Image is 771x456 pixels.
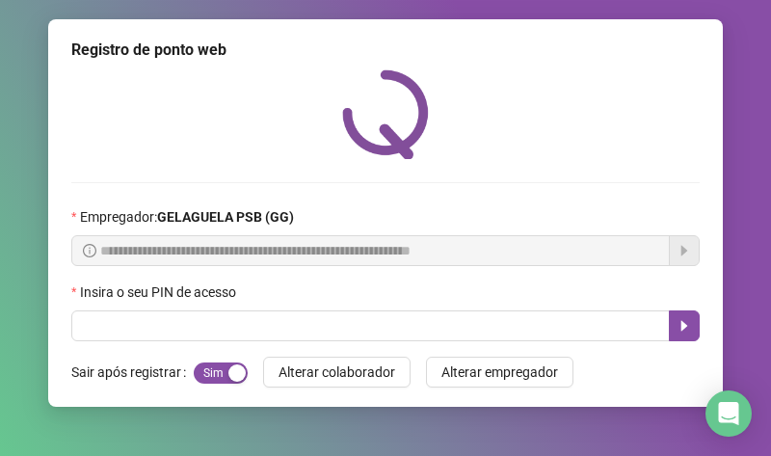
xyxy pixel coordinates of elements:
[83,244,96,257] span: info-circle
[71,39,700,62] div: Registro de ponto web
[263,357,411,388] button: Alterar colaborador
[342,69,429,159] img: QRPoint
[426,357,573,388] button: Alterar empregador
[157,209,294,225] strong: GELAGUELA PSB (GG)
[279,362,395,383] span: Alterar colaborador
[80,206,294,228] span: Empregador :
[71,357,194,388] label: Sair após registrar
[677,318,692,334] span: caret-right
[441,362,558,383] span: Alterar empregador
[71,282,249,303] label: Insira o seu PIN de acesso
[705,390,752,437] div: Open Intercom Messenger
